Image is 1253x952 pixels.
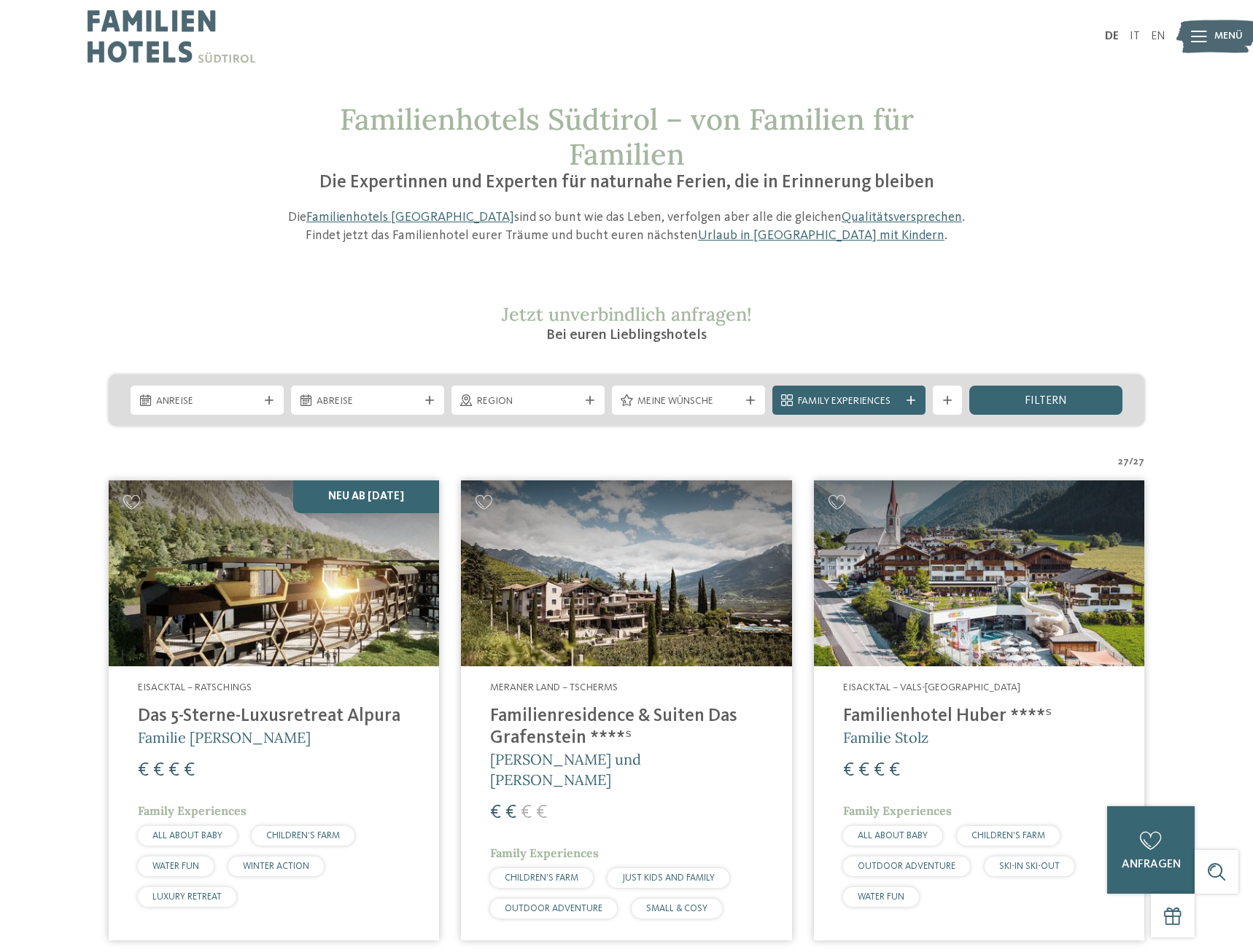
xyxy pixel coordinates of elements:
span: € [858,761,869,780]
h4: Das 5-Sterne-Luxusretreat Alpura [138,706,410,727]
span: filtern [1025,395,1067,407]
a: anfragen [1107,806,1195,894]
img: Familienhotels gesucht? Hier findet ihr die besten! [461,480,791,666]
span: € [490,803,501,822]
a: Familienhotels [GEOGRAPHIC_DATA] [306,211,514,224]
a: EN [1151,31,1165,42]
span: 27 [1133,455,1144,469]
span: WINTER ACTION [243,862,309,871]
span: € [521,803,532,822]
span: LUXURY RETREAT [152,892,222,902]
span: [PERSON_NAME] und [PERSON_NAME] [490,750,641,789]
span: CHILDREN’S FARM [971,831,1045,840]
span: 27 [1118,455,1129,469]
span: Eisacktal – Vals-[GEOGRAPHIC_DATA] [843,682,1020,692]
span: Family Experiences [490,846,599,860]
span: € [138,761,149,780]
span: € [168,761,179,780]
span: CHILDREN’S FARM [266,831,340,840]
span: SKI-IN SKI-OUT [999,862,1060,871]
a: IT [1130,31,1140,42]
span: Meine Wünsche [637,394,740,409]
span: Family Experiences [843,803,952,818]
h4: Familienhotel Huber ****ˢ [843,706,1115,727]
span: Familie Stolz [843,728,928,746]
span: Anreise [156,394,258,409]
a: Qualitätsversprechen [842,211,962,224]
span: WATER FUN [152,862,199,871]
span: € [889,761,900,780]
span: € [843,761,854,780]
span: Die Expertinnen und Experten für naturnahe Ferien, die in Erinnerung bleiben [319,173,934,192]
span: OUTDOOR ADVENTURE [858,862,955,871]
span: / [1129,455,1133,469]
h4: Familienresidence & Suiten Das Grafenstein ****ˢ [490,706,762,749]
span: JUST KIDS AND FAMILY [622,873,715,883]
span: OUTDOOR ADVENTURE [505,904,602,913]
span: Bei euren Lieblingshotels [546,328,707,343]
span: WATER FUN [858,892,904,902]
span: Family Experiences [138,803,247,818]
span: Abreise [317,394,419,409]
p: Die sind so bunt wie das Leben, verfolgen aber alle die gleichen . Findet jetzt das Familienhotel... [280,208,973,245]
span: anfragen [1122,859,1181,870]
span: Familienhotels Südtirol – von Familien für Familien [340,101,914,173]
span: € [536,803,547,822]
img: Familienhotels gesucht? Hier findet ihr die besten! [109,480,439,666]
span: CHILDREN’S FARM [505,873,578,883]
a: Familienhotels gesucht? Hier findet ihr die besten! Meraner Land – Tscherms Familienresidence & S... [461,480,791,940]
span: ALL ABOUT BABY [152,831,222,840]
span: Jetzt unverbindlich anfragen! [502,303,752,326]
span: € [184,761,195,780]
span: Menü [1214,29,1243,44]
a: Familienhotels gesucht? Hier findet ihr die besten! Neu ab [DATE] Eisacktal – Ratschings Das 5-St... [109,480,439,940]
span: Meraner Land – Tscherms [490,682,618,692]
span: € [153,761,164,780]
span: Family Experiences [798,394,900,409]
span: SMALL & COSY [646,904,707,913]
a: DE [1105,31,1119,42]
span: Eisacktal – Ratschings [138,682,252,692]
span: ALL ABOUT BABY [858,831,928,840]
span: € [505,803,516,822]
a: Familienhotels gesucht? Hier findet ihr die besten! Eisacktal – Vals-[GEOGRAPHIC_DATA] Familienho... [814,480,1144,940]
span: Familie [PERSON_NAME] [138,728,311,746]
span: € [874,761,885,780]
a: Urlaub in [GEOGRAPHIC_DATA] mit Kindern [698,229,944,242]
img: Familienhotels gesucht? Hier findet ihr die besten! [814,480,1144,666]
span: Region [477,394,579,409]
